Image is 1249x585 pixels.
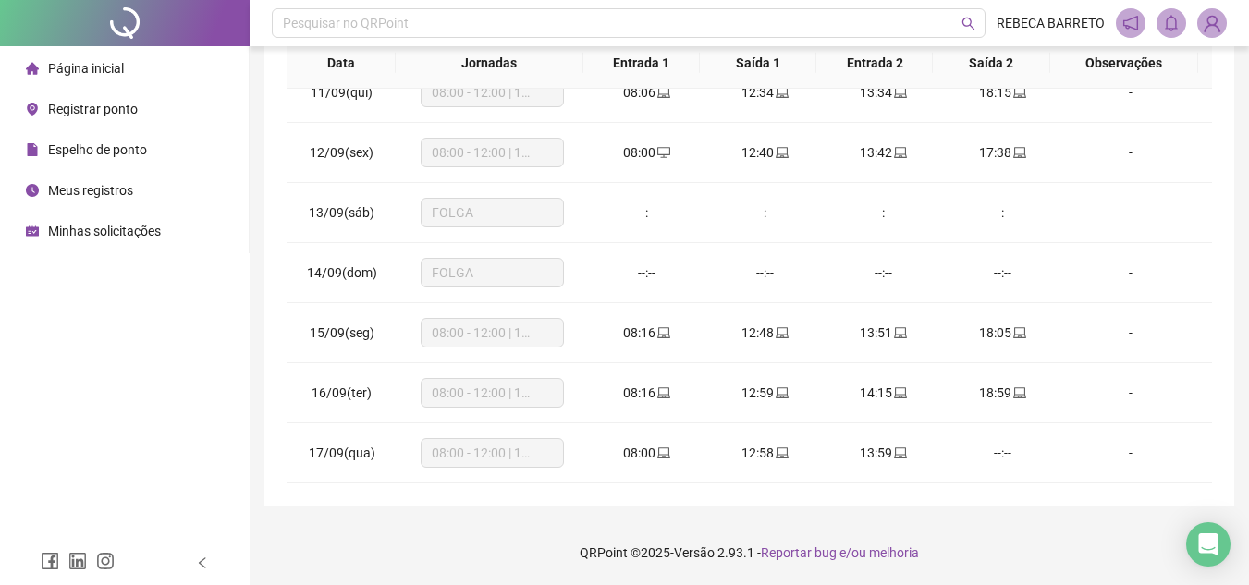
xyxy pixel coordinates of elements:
[674,545,715,560] span: Versão
[816,38,933,89] th: Entrada 2
[1076,323,1185,343] div: -
[958,323,1047,343] div: 18:05
[26,103,39,116] span: environment
[1011,386,1026,399] span: laptop
[603,383,692,403] div: 08:16
[310,145,373,160] span: 12/09(sex)
[432,79,553,106] span: 08:00 - 12:00 | 13:00 - 17:00
[196,556,209,569] span: left
[655,146,670,159] span: desktop
[839,443,928,463] div: 13:59
[774,326,789,339] span: laptop
[892,386,907,399] span: laptop
[892,86,907,99] span: laptop
[958,142,1047,163] div: 17:38
[309,445,375,460] span: 17/09(qua)
[655,386,670,399] span: laptop
[250,520,1249,585] footer: QRPoint © 2025 - 2.93.1 -
[603,443,692,463] div: 08:00
[1076,262,1185,283] div: -
[721,202,810,223] div: --:--
[603,262,692,283] div: --:--
[839,383,928,403] div: 14:15
[721,262,810,283] div: --:--
[309,205,374,220] span: 13/09(sáb)
[958,383,1047,403] div: 18:59
[774,446,789,459] span: laptop
[721,142,810,163] div: 12:40
[1076,383,1185,403] div: -
[41,552,59,570] span: facebook
[1076,443,1185,463] div: -
[1076,82,1185,103] div: -
[583,38,700,89] th: Entrada 1
[774,86,789,99] span: laptop
[68,552,87,570] span: linkedin
[1011,86,1026,99] span: laptop
[432,319,553,347] span: 08:00 - 12:00 | 13:00 - 17:00
[48,224,161,238] span: Minhas solicitações
[96,552,115,570] span: instagram
[603,323,692,343] div: 08:16
[721,383,810,403] div: 12:59
[655,446,670,459] span: laptop
[26,62,39,75] span: home
[603,82,692,103] div: 08:06
[761,545,919,560] span: Reportar bug e/ou melhoria
[311,85,373,100] span: 11/09(qui)
[1065,53,1183,73] span: Observações
[48,142,147,157] span: Espelho de ponto
[432,199,553,226] span: FOLGA
[396,38,583,89] th: Jornadas
[432,439,553,467] span: 08:00 - 12:00 | 13:00 - 17:00
[933,38,1049,89] th: Saída 2
[839,262,928,283] div: --:--
[312,385,372,400] span: 16/09(ter)
[892,326,907,339] span: laptop
[839,82,928,103] div: 13:34
[958,443,1047,463] div: --:--
[839,323,928,343] div: 13:51
[839,202,928,223] div: --:--
[603,202,692,223] div: --:--
[839,142,928,163] div: 13:42
[432,139,553,166] span: 08:00 - 12:00 | 13:00 - 17:00
[1186,522,1231,567] div: Open Intercom Messenger
[1076,142,1185,163] div: -
[1076,202,1185,223] div: -
[287,38,396,89] th: Data
[307,265,377,280] span: 14/09(dom)
[961,17,975,30] span: search
[48,61,124,76] span: Página inicial
[1011,146,1026,159] span: laptop
[432,379,553,407] span: 08:00 - 12:00 | 13:00 - 17:00
[310,325,374,340] span: 15/09(seg)
[700,38,816,89] th: Saída 1
[603,142,692,163] div: 08:00
[48,102,138,116] span: Registrar ponto
[721,82,810,103] div: 12:34
[432,259,553,286] span: FOLGA
[1198,9,1226,37] img: 94792
[26,225,39,238] span: schedule
[721,323,810,343] div: 12:48
[1163,15,1180,31] span: bell
[958,202,1047,223] div: --:--
[892,146,907,159] span: laptop
[655,326,670,339] span: laptop
[1122,15,1139,31] span: notification
[958,262,1047,283] div: --:--
[26,143,39,156] span: file
[48,183,133,198] span: Meus registros
[997,13,1105,33] span: REBECA BARRETO
[1050,38,1198,89] th: Observações
[958,82,1047,103] div: 18:15
[774,146,789,159] span: laptop
[892,446,907,459] span: laptop
[721,443,810,463] div: 12:58
[774,386,789,399] span: laptop
[26,184,39,197] span: clock-circle
[1011,326,1026,339] span: laptop
[655,86,670,99] span: laptop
